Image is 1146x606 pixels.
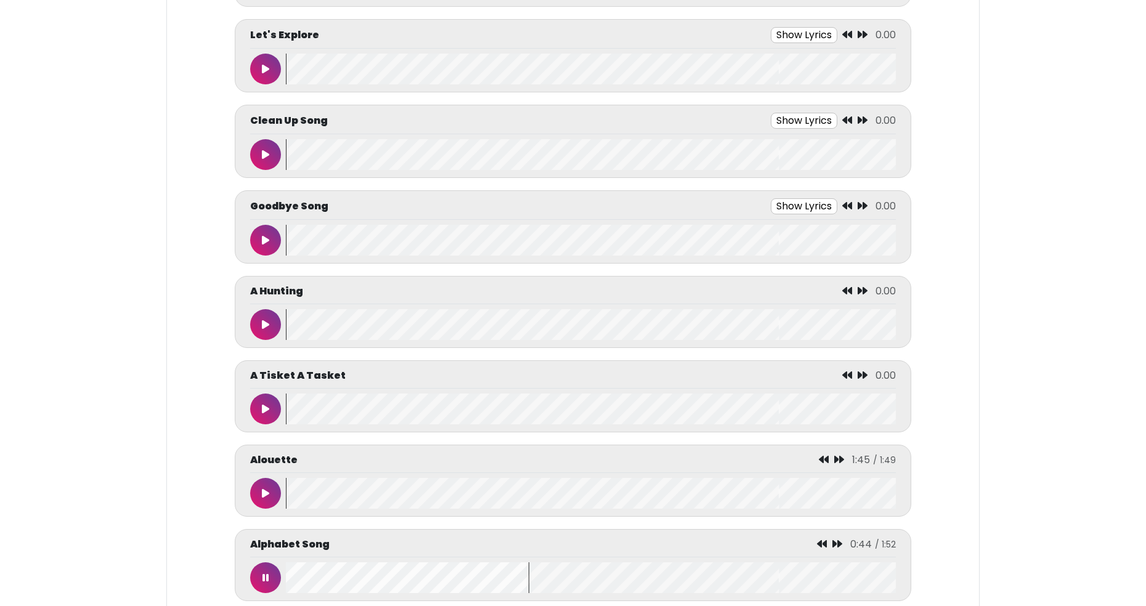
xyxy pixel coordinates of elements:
p: Clean Up Song [250,113,328,128]
span: 1:45 [852,453,870,467]
span: 0.00 [876,368,896,382]
span: 0.00 [876,28,896,42]
span: 0:44 [850,537,872,551]
p: Let's Explore [250,28,319,42]
p: Goodbye Song [250,199,328,214]
button: Show Lyrics [771,198,837,214]
p: A Tisket A Tasket [250,368,346,383]
button: Show Lyrics [771,113,837,129]
p: Alouette [250,453,298,467]
span: 0.00 [876,199,896,213]
span: 0.00 [876,284,896,298]
span: / 1:52 [875,538,896,551]
span: 0.00 [876,113,896,127]
p: Alphabet Song [250,537,330,552]
p: A Hunting [250,284,303,299]
span: / 1:49 [873,454,896,466]
button: Show Lyrics [771,27,837,43]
